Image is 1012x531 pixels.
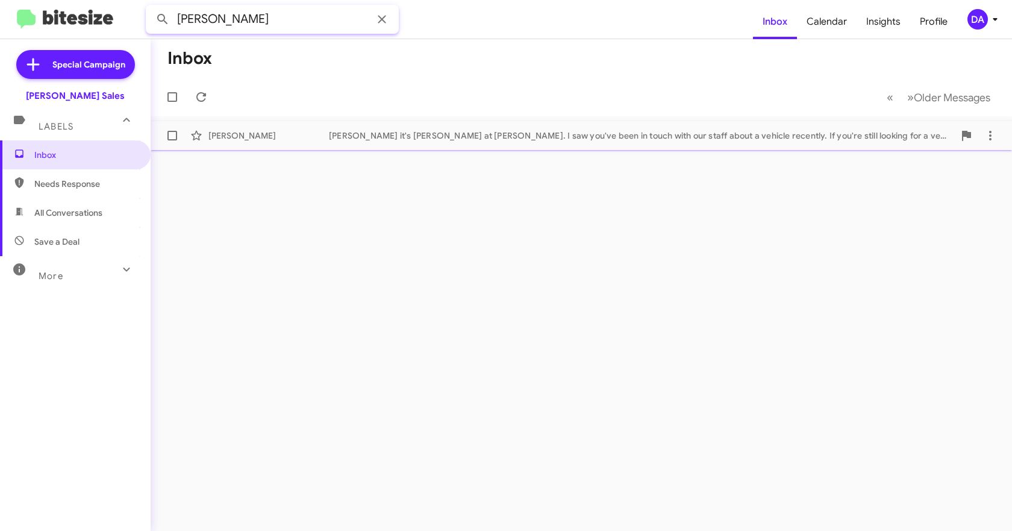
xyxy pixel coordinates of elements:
[914,91,990,104] span: Older Messages
[34,236,80,248] span: Save a Deal
[887,90,893,105] span: «
[957,9,999,30] button: DA
[753,4,797,39] a: Inbox
[797,4,857,39] a: Calendar
[208,130,329,142] div: [PERSON_NAME]
[34,207,102,219] span: All Conversations
[907,90,914,105] span: »
[910,4,957,39] a: Profile
[879,85,901,110] button: Previous
[146,5,399,34] input: Search
[26,90,125,102] div: [PERSON_NAME] Sales
[34,178,137,190] span: Needs Response
[52,58,125,71] span: Special Campaign
[167,49,212,68] h1: Inbox
[900,85,998,110] button: Next
[34,149,137,161] span: Inbox
[16,50,135,79] a: Special Campaign
[857,4,910,39] a: Insights
[39,271,63,281] span: More
[329,130,954,142] div: [PERSON_NAME] it's [PERSON_NAME] at [PERSON_NAME]. I saw you've been in touch with our staff abou...
[967,9,988,30] div: DA
[880,85,998,110] nav: Page navigation example
[39,121,73,132] span: Labels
